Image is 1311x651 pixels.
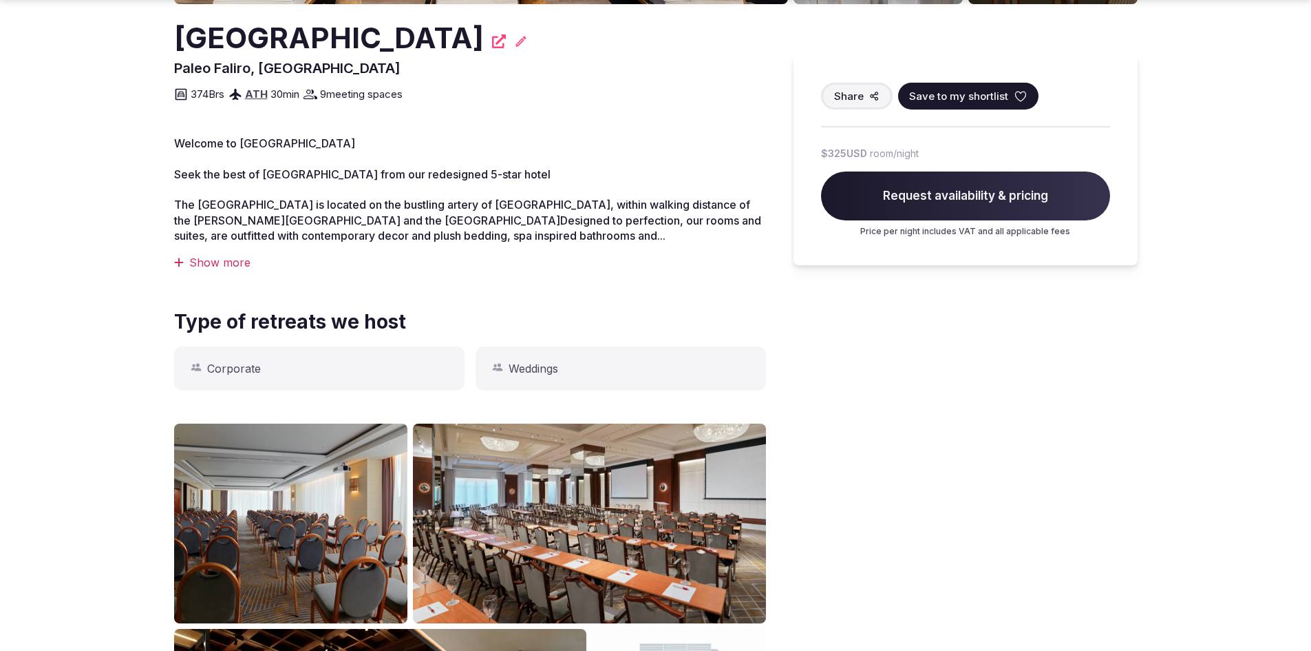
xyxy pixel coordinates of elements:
[870,147,919,161] span: room/night
[174,309,406,335] span: Type of retreats we host
[270,87,299,101] span: 30 min
[821,147,867,161] span: $325 USD
[174,136,355,150] span: Welcome to [GEOGRAPHIC_DATA]
[174,424,407,623] img: Venue gallery photo
[245,87,268,101] a: ATH
[413,424,766,623] img: Venue gallery photo
[898,83,1038,110] button: Save to my shortlist
[834,89,864,103] span: Share
[909,89,1008,103] span: Save to my shortlist
[174,198,761,242] span: The [GEOGRAPHIC_DATA] is located on the bustling artery of [GEOGRAPHIC_DATA], within walking dist...
[320,87,403,101] span: 9 meeting spaces
[821,83,893,110] button: Share
[174,60,401,76] span: Paleo Faliro, [GEOGRAPHIC_DATA]
[174,18,484,59] h2: [GEOGRAPHIC_DATA]
[174,255,766,270] div: Show more
[174,167,551,181] span: Seek the best of [GEOGRAPHIC_DATA] from our redesigned 5-star hotel
[191,87,224,101] span: 374 Brs
[821,226,1110,238] p: Price per night includes VAT and all applicable fees
[821,172,1110,221] span: Request availability & pricing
